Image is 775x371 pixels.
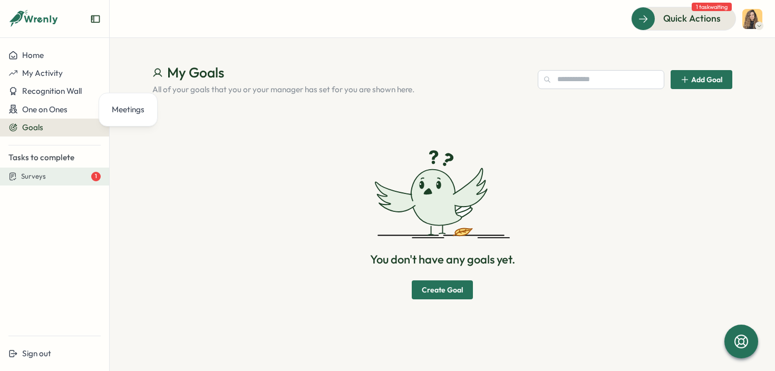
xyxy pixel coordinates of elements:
p: All of your goals that you or your manager has set for you are shown here. [152,84,529,95]
a: Meetings [108,100,149,120]
span: 1 task waiting [692,3,732,11]
p: You don't have any goals yet. [370,251,515,268]
span: Create Goal [422,281,463,299]
button: Quick Actions [631,7,736,30]
span: Surveys [21,172,46,181]
button: Expand sidebar [90,14,101,24]
span: Quick Actions [663,12,721,25]
img: Thalita Possmoser [742,9,762,29]
span: Goals [22,122,43,132]
button: Create Goal [412,280,473,299]
span: Add Goal [691,76,722,83]
span: My Activity [22,68,63,78]
span: Recognition Wall [22,86,82,96]
p: Tasks to complete [8,152,101,163]
span: Home [22,50,44,60]
div: Meetings [112,104,144,115]
span: One on Ones [22,104,67,114]
div: 1 [91,172,101,181]
span: Sign out [22,348,51,358]
h1: My Goals [152,63,529,82]
button: Add Goal [671,70,732,89]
